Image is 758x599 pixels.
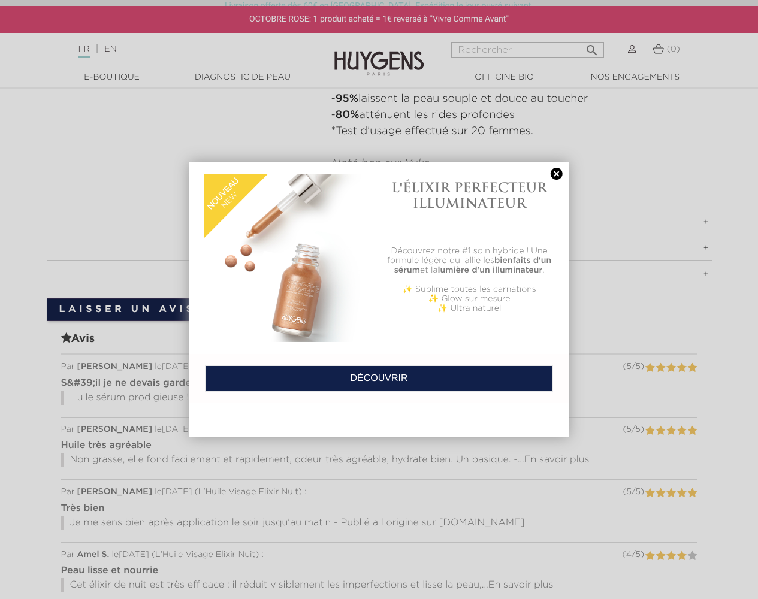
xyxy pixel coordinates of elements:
p: Découvrez notre #1 soin hybride ! Une formule légère qui allie les et la . [385,246,554,275]
h1: L'ÉLIXIR PERFECTEUR ILLUMINATEUR [385,180,554,211]
p: ✨ Sublime toutes les carnations [385,285,554,294]
p: ✨ Glow sur mesure [385,294,554,304]
a: DÉCOUVRIR [205,365,553,392]
b: bienfaits d'un sérum [394,256,551,274]
p: ✨ Ultra naturel [385,304,554,313]
b: lumière d'un illuminateur [438,266,543,274]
